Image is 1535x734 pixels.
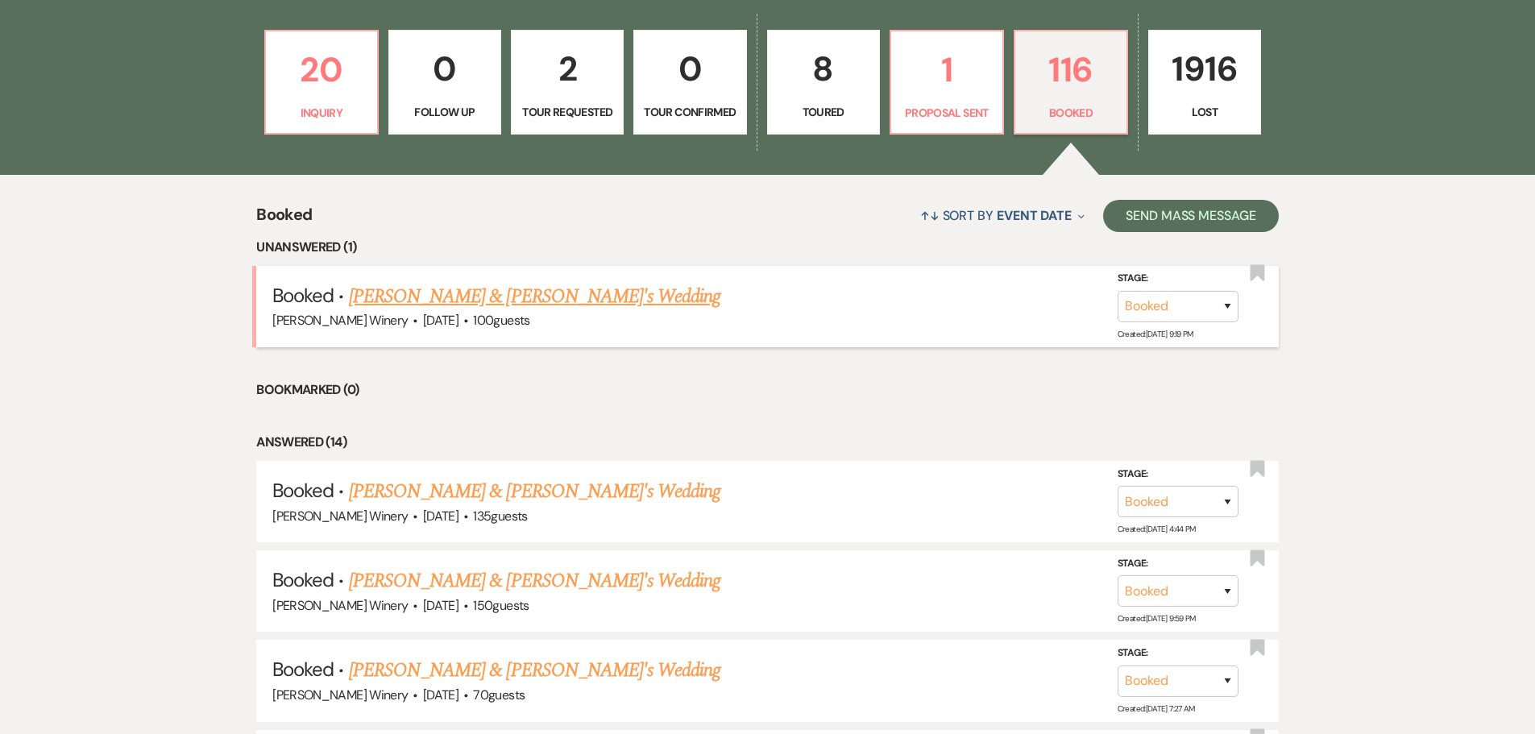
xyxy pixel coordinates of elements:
p: Lost [1159,103,1251,121]
p: Booked [1025,104,1117,122]
a: [PERSON_NAME] & [PERSON_NAME]'s Wedding [349,656,721,685]
span: Booked [256,202,312,237]
p: 2 [521,42,613,96]
p: Follow Up [399,103,491,121]
span: [PERSON_NAME] Winery [272,508,408,525]
a: 1916Lost [1148,30,1261,135]
span: 70 guests [473,686,525,703]
span: ↑↓ [920,207,940,224]
span: 135 guests [473,508,527,525]
li: Answered (14) [256,432,1279,453]
a: 20Inquiry [264,30,379,135]
a: 0Tour Confirmed [633,30,746,135]
p: 1916 [1159,42,1251,96]
p: Proposal Sent [901,104,993,122]
span: Created: [DATE] 4:44 PM [1118,524,1196,534]
p: Tour Confirmed [644,103,736,121]
label: Stage: [1118,555,1238,573]
a: [PERSON_NAME] & [PERSON_NAME]'s Wedding [349,282,721,311]
p: 0 [399,42,491,96]
p: 1 [901,43,993,97]
a: 1Proposal Sent [890,30,1004,135]
p: Inquiry [276,104,367,122]
p: 0 [644,42,736,96]
p: 8 [778,42,869,96]
span: [PERSON_NAME] Winery [272,312,408,329]
p: 116 [1025,43,1117,97]
span: [PERSON_NAME] Winery [272,686,408,703]
span: [DATE] [423,508,458,525]
label: Stage: [1118,645,1238,662]
a: 116Booked [1014,30,1128,135]
span: Created: [DATE] 9:19 PM [1118,329,1193,339]
span: [DATE] [423,686,458,703]
span: 100 guests [473,312,529,329]
span: [DATE] [423,597,458,614]
p: Toured [778,103,869,121]
span: Created: [DATE] 7:27 AM [1118,703,1195,714]
label: Stage: [1118,270,1238,288]
span: Created: [DATE] 9:59 PM [1118,613,1196,624]
a: [PERSON_NAME] & [PERSON_NAME]'s Wedding [349,477,721,506]
p: 20 [276,43,367,97]
a: 0Follow Up [388,30,501,135]
li: Unanswered (1) [256,237,1279,258]
span: Event Date [997,207,1072,224]
p: Tour Requested [521,103,613,121]
span: [PERSON_NAME] Winery [272,597,408,614]
span: Booked [272,567,334,592]
button: Sort By Event Date [914,194,1091,237]
button: Send Mass Message [1103,200,1279,232]
a: [PERSON_NAME] & [PERSON_NAME]'s Wedding [349,566,721,595]
span: 150 guests [473,597,529,614]
li: Bookmarked (0) [256,379,1279,400]
a: 8Toured [767,30,880,135]
label: Stage: [1118,466,1238,483]
span: Booked [272,657,334,682]
a: 2Tour Requested [511,30,624,135]
span: [DATE] [423,312,458,329]
span: Booked [272,478,334,503]
span: Booked [272,283,334,308]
